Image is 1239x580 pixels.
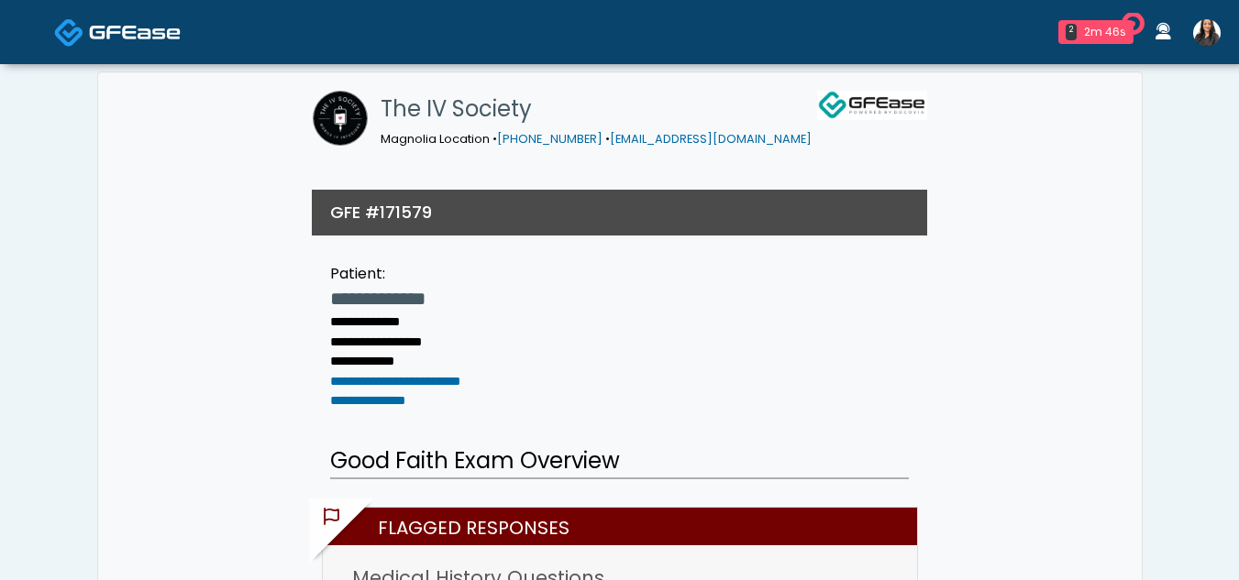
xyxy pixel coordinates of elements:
img: Docovia [54,17,84,48]
img: Docovia [89,23,181,41]
div: 2 [1066,24,1077,40]
h1: The IV Society [381,91,812,127]
a: [EMAIL_ADDRESS][DOMAIN_NAME] [610,131,812,147]
div: 2m 46s [1084,24,1126,40]
div: Patient: [330,263,460,285]
img: GFEase Logo [817,91,927,120]
a: [PHONE_NUMBER] [497,131,603,147]
h3: GFE #171579 [330,201,432,224]
span: • [605,131,610,147]
h2: Good Faith Exam Overview [330,444,909,479]
a: Docovia [54,2,181,61]
h2: Flagged Responses [332,508,917,545]
span: • [492,131,497,147]
small: Magnolia Location [381,131,812,147]
a: 2 2m 46s [1047,13,1145,51]
img: The IV Society [313,91,368,146]
img: Viral Patel, NP [1193,19,1221,47]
